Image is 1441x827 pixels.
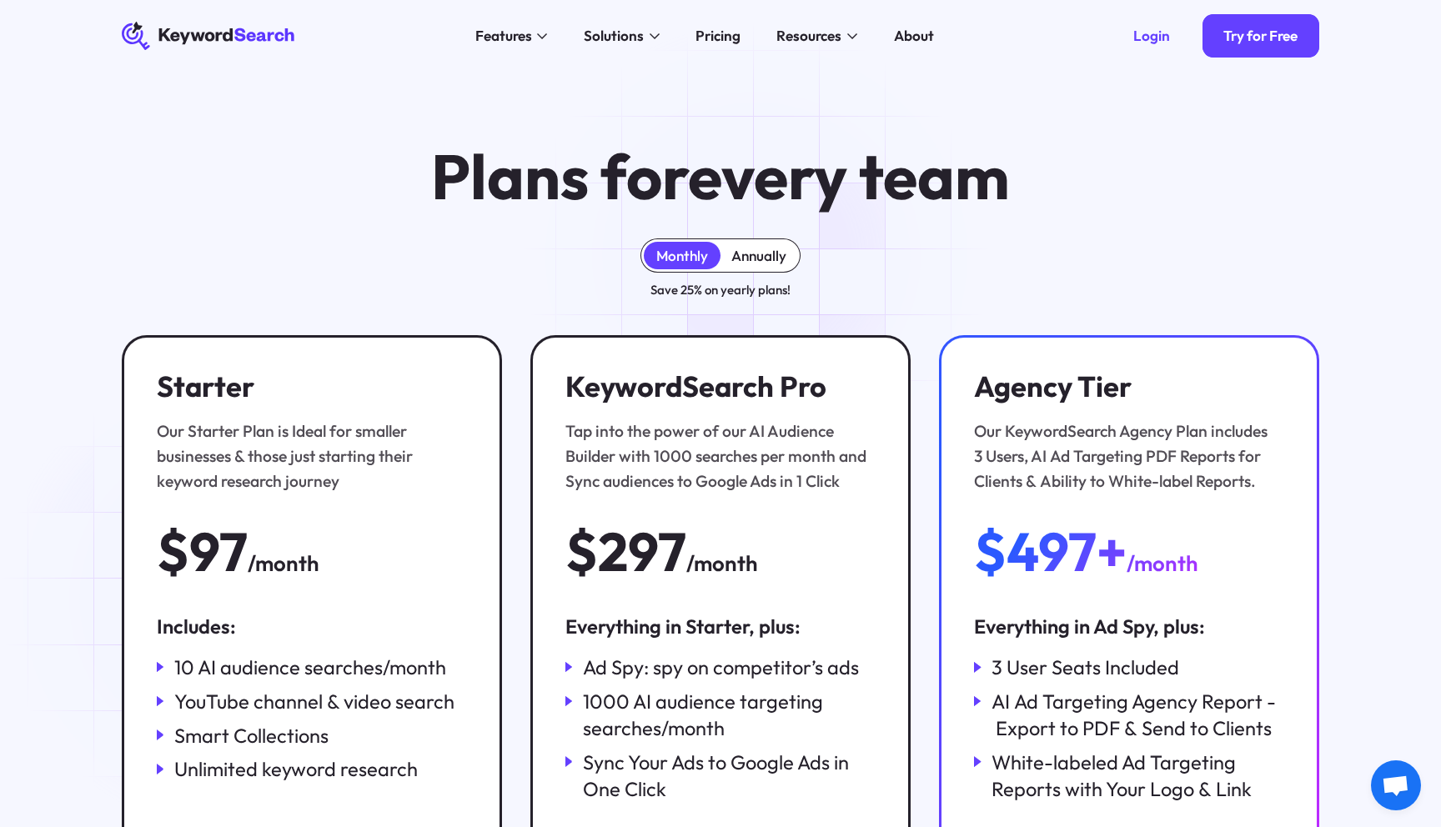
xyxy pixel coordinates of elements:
[174,755,418,782] div: Unlimited keyword research
[565,370,866,404] h3: KeywordSearch Pro
[1223,27,1298,45] div: Try for Free
[974,523,1127,579] div: $497+
[894,25,934,47] div: About
[731,247,786,265] div: Annually
[157,370,458,404] h3: Starter
[1133,27,1170,45] div: Login
[688,137,1010,216] span: every team
[565,613,876,639] div: Everything in Starter, plus:
[157,419,458,494] div: Our Starter Plan is Ideal for smaller businesses & those just starting their keyword research jou...
[1371,760,1421,810] a: Open chat
[583,654,859,680] div: Ad Spy: spy on competitor’s ads
[583,749,876,802] div: Sync Your Ads to Google Ads in One Click
[1203,14,1320,58] a: Try for Free
[974,613,1284,639] div: Everything in Ad Spy, plus:
[565,523,686,579] div: $297
[248,547,319,580] div: /month
[883,22,945,50] a: About
[565,419,866,494] div: Tap into the power of our AI Audience Builder with 1000 searches per month and Sync audiences to ...
[431,143,1010,210] h1: Plans for
[174,722,329,749] div: Smart Collections
[776,25,841,47] div: Resources
[475,25,532,47] div: Features
[656,247,708,265] div: Monthly
[992,688,1284,741] div: AI Ad Targeting Agency Report - Export to PDF & Send to Clients
[992,749,1284,802] div: White-labeled Ad Targeting Reports with Your Logo & Link
[686,547,758,580] div: /month
[1127,547,1198,580] div: /month
[685,22,752,50] a: Pricing
[157,613,467,639] div: Includes:
[157,523,248,579] div: $97
[1112,14,1192,58] a: Login
[650,280,791,300] div: Save 25% on yearly plans!
[974,419,1275,494] div: Our KeywordSearch Agency Plan includes 3 Users, AI Ad Targeting PDF Reports for Clients & Ability...
[992,654,1179,680] div: 3 User Seats Included
[174,688,454,714] div: YouTube channel & video search
[174,654,446,680] div: 10 AI audience searches/month
[584,25,644,47] div: Solutions
[974,370,1275,404] h3: Agency Tier
[695,25,741,47] div: Pricing
[583,688,876,741] div: 1000 AI audience targeting searches/month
